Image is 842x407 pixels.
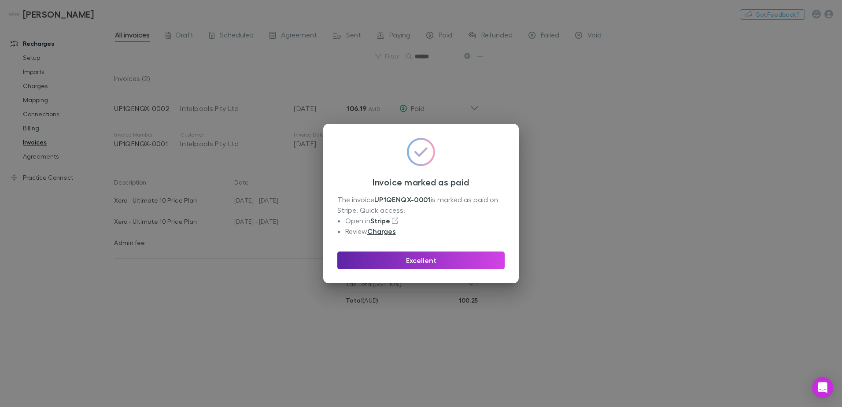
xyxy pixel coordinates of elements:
button: Excellent [337,252,505,269]
strong: UP1QENQX-0001 [374,195,431,204]
li: Open in [345,215,505,226]
a: Charges [367,227,396,236]
h3: Invoice marked as paid [337,177,505,187]
li: Review [345,226,505,237]
div: Open Intercom Messenger [812,377,833,398]
img: GradientCheckmarkIcon.svg [407,138,435,166]
div: The invoice is marked as paid on Stripe. Quick access: [337,194,505,237]
a: Stripe [370,216,390,225]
